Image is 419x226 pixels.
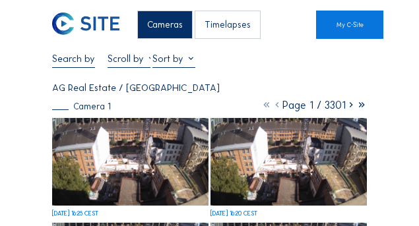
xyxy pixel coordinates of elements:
[52,210,98,216] div: [DATE] 16:25 CEST
[210,118,366,206] img: image_53299633
[210,210,257,216] div: [DATE] 16:20 CEST
[137,11,192,39] div: Cameras
[52,11,81,39] a: C-SITE Logo
[52,53,95,65] input: Search by date 󰅀
[316,11,383,39] a: My C-Site
[52,83,220,93] div: AG Real Estate / [GEOGRAPHIC_DATA]
[52,102,111,111] div: Camera 1
[282,99,346,111] span: Page 1 / 3301
[52,13,119,35] img: C-SITE Logo
[52,118,208,206] img: image_53299801
[195,11,260,39] div: Timelapses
